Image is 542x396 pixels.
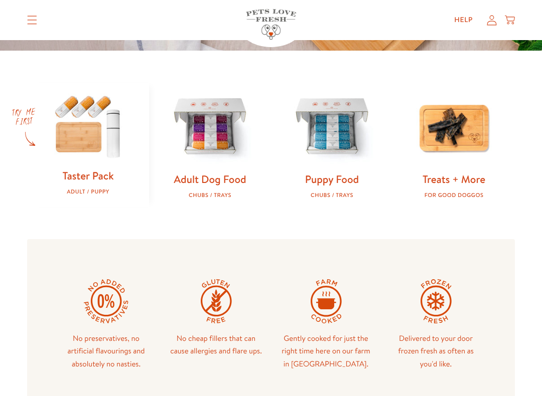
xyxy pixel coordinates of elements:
img: Pets Love Fresh [246,9,296,40]
div: Chubs / Trays [165,192,255,199]
div: Adult / Puppy [43,188,133,195]
p: No preservatives, no artificial flavourings and absolutely no nasties. [59,332,153,370]
div: Chubs / Trays [287,192,377,199]
a: Help [446,10,481,30]
p: No cheap fillers that can cause allergies and flare ups. [169,332,263,357]
a: Taster Pack [62,168,113,183]
p: Gently cooked for just the right time here on our farm in [GEOGRAPHIC_DATA]. [279,332,373,370]
p: Delivered to your door frozen fresh as often as you'd like. [389,332,483,370]
summary: Translation missing: en.sections.header.menu [19,8,45,33]
a: Puppy Food [305,172,359,186]
a: Treats + More [423,172,485,186]
a: Adult Dog Food [174,172,246,186]
div: For good doggos [409,192,499,199]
